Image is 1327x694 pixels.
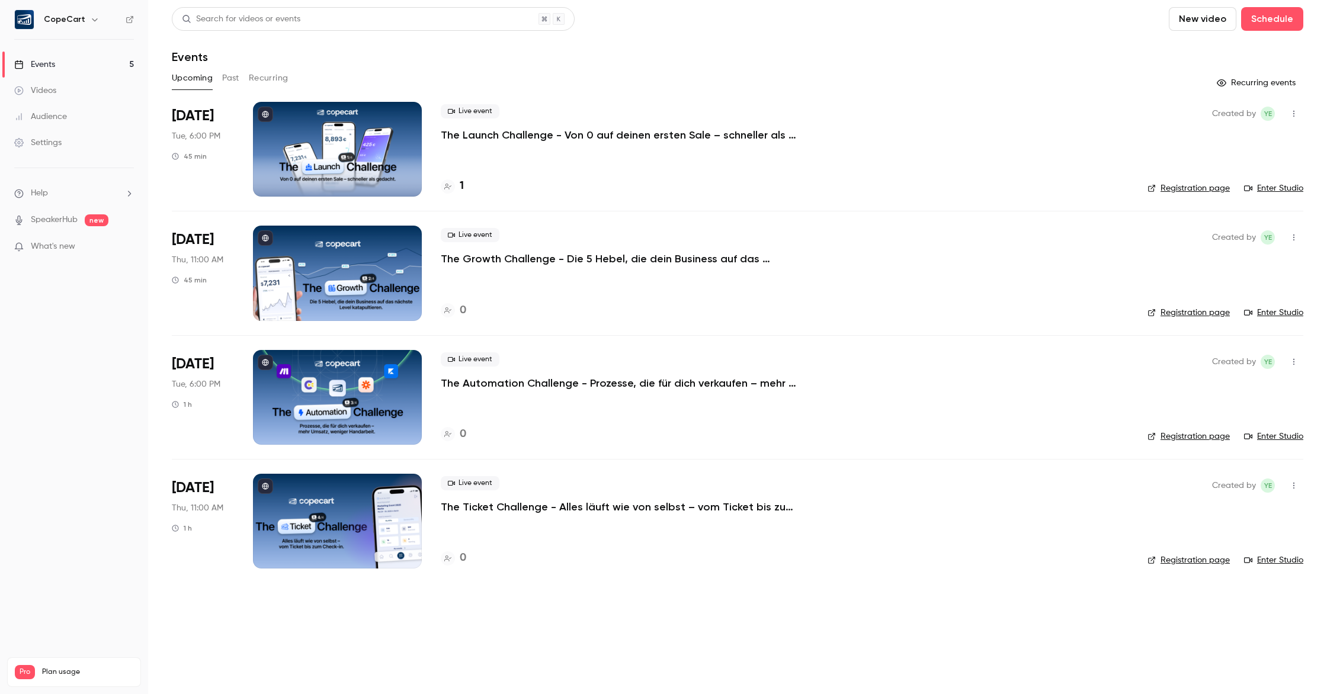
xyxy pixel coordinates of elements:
[31,187,48,200] span: Help
[14,85,56,97] div: Videos
[1241,7,1303,31] button: Schedule
[460,426,466,442] h4: 0
[1264,478,1272,493] span: YE
[441,376,796,390] a: The Automation Challenge - Prozesse, die für dich verkaufen – mehr Umsatz, weniger Handarbeit
[14,137,62,149] div: Settings
[1211,73,1303,92] button: Recurring events
[1264,107,1272,121] span: YE
[172,502,223,514] span: Thu, 11:00 AM
[441,228,499,242] span: Live event
[1212,355,1256,369] span: Created by
[1212,230,1256,245] span: Created by
[42,667,133,677] span: Plan usage
[172,474,234,568] div: Oct 9 Thu, 11:00 AM (Europe/Berlin)
[441,104,499,118] span: Live event
[15,10,34,29] img: CopeCart
[460,550,466,566] h4: 0
[172,50,208,64] h1: Events
[460,178,464,194] h4: 1
[1244,554,1303,566] a: Enter Studio
[1261,230,1275,245] span: Yasamin Esfahani
[172,130,220,142] span: Tue, 6:00 PM
[172,478,214,497] span: [DATE]
[15,665,35,679] span: Pro
[1212,107,1256,121] span: Created by
[44,14,85,25] h6: CopeCart
[1169,7,1236,31] button: New video
[441,303,466,319] a: 0
[172,107,214,126] span: [DATE]
[31,240,75,253] span: What's new
[249,69,289,88] button: Recurring
[441,252,796,266] a: The Growth Challenge - Die 5 Hebel, die dein Business auf das nächste Level katapultieren
[172,355,214,374] span: [DATE]
[1147,554,1230,566] a: Registration page
[1264,355,1272,369] span: YE
[172,226,234,320] div: Oct 2 Thu, 11:00 AM (Europe/Berlin)
[441,426,466,442] a: 0
[1261,355,1275,369] span: Yasamin Esfahani
[172,378,220,390] span: Tue, 6:00 PM
[172,152,207,161] div: 45 min
[182,13,300,25] div: Search for videos or events
[1264,230,1272,245] span: YE
[222,69,239,88] button: Past
[1244,307,1303,319] a: Enter Studio
[1212,478,1256,493] span: Created by
[1244,182,1303,194] a: Enter Studio
[172,275,207,285] div: 45 min
[14,187,134,200] li: help-dropdown-opener
[1261,107,1275,121] span: Yasamin Esfahani
[1261,478,1275,493] span: Yasamin Esfahani
[172,102,234,197] div: Sep 30 Tue, 6:00 PM (Europe/Berlin)
[1244,430,1303,442] a: Enter Studio
[31,214,78,226] a: SpeakerHub
[441,128,796,142] a: The Launch Challenge - Von 0 auf deinen ersten Sale – schneller als gedacht
[441,352,499,367] span: Live event
[460,303,466,319] h4: 0
[441,550,466,566] a: 0
[172,254,223,266] span: Thu, 11:00 AM
[172,523,192,533] div: 1 h
[14,59,55,70] div: Events
[441,476,499,490] span: Live event
[1147,430,1230,442] a: Registration page
[172,400,192,409] div: 1 h
[14,111,67,123] div: Audience
[1147,307,1230,319] a: Registration page
[172,69,213,88] button: Upcoming
[441,178,464,194] a: 1
[172,350,234,445] div: Oct 7 Tue, 6:00 PM (Europe/Berlin)
[172,230,214,249] span: [DATE]
[1147,182,1230,194] a: Registration page
[441,500,796,514] a: The Ticket Challenge - Alles läuft wie von selbst – vom Ticket bis zum Check-in
[85,214,108,226] span: new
